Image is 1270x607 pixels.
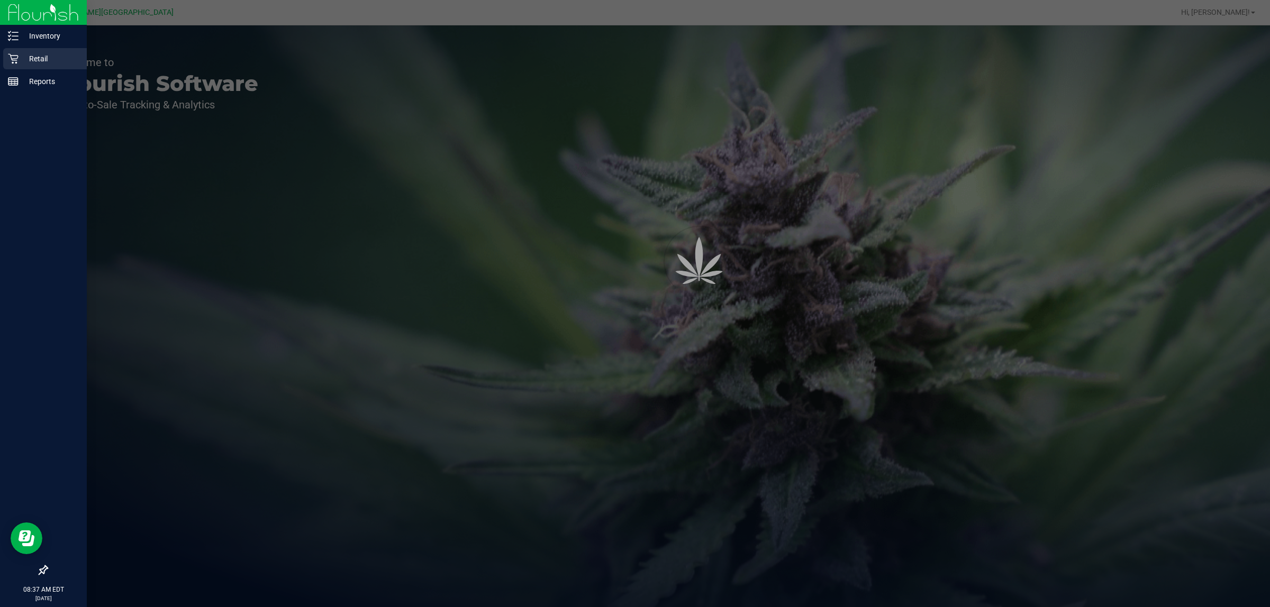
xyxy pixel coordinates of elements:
[8,76,19,87] inline-svg: Reports
[19,30,82,42] p: Inventory
[5,594,82,602] p: [DATE]
[11,522,42,554] iframe: Resource center
[8,31,19,41] inline-svg: Inventory
[19,75,82,88] p: Reports
[8,53,19,64] inline-svg: Retail
[5,585,82,594] p: 08:37 AM EDT
[19,52,82,65] p: Retail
